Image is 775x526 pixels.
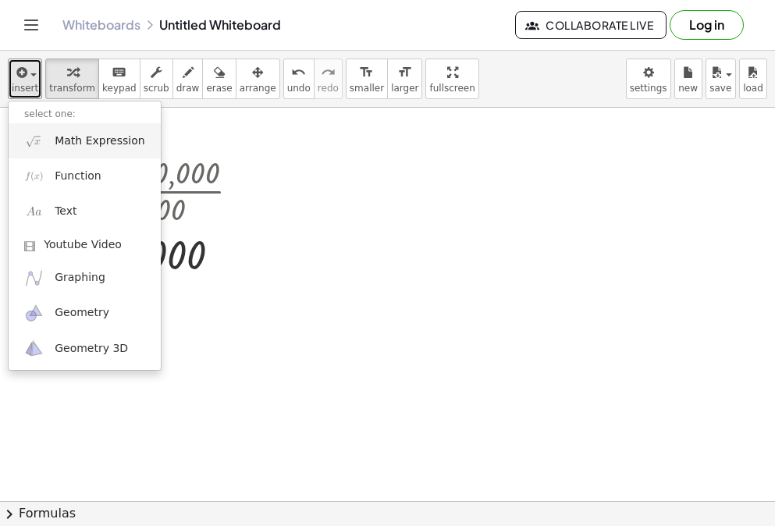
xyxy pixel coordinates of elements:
i: keyboard [112,63,126,82]
i: redo [321,63,336,82]
button: arrange [236,59,280,99]
a: Geometry [9,296,161,331]
span: Function [55,169,101,184]
span: Text [55,204,76,219]
img: ggb-graphing.svg [24,268,44,288]
button: settings [626,59,671,99]
button: fullscreen [425,59,478,99]
span: transform [49,83,95,94]
button: load [739,59,767,99]
button: scrub [140,59,173,99]
img: ggb-geometry.svg [24,304,44,323]
button: erase [202,59,236,99]
span: Geometry [55,305,109,321]
button: Toggle navigation [19,12,44,37]
span: draw [176,83,200,94]
span: larger [391,83,418,94]
i: undo [291,63,306,82]
span: keypad [102,83,137,94]
span: arrange [240,83,276,94]
span: erase [206,83,232,94]
span: scrub [144,83,169,94]
button: draw [172,59,204,99]
i: format_size [397,63,412,82]
a: Text [9,194,161,229]
span: Math Expression [55,133,144,149]
a: Whiteboards [62,17,140,33]
i: format_size [359,63,374,82]
button: format_sizelarger [387,59,422,99]
span: load [743,83,763,94]
img: ggb-3d.svg [24,339,44,358]
span: Youtube Video [44,237,122,253]
img: f_x.png [24,166,44,186]
span: Graphing [55,270,105,286]
button: insert [8,59,42,99]
button: new [674,59,702,99]
a: Youtube Video [9,229,161,261]
span: insert [12,83,38,94]
button: keyboardkeypad [98,59,140,99]
a: Math Expression [9,123,161,158]
span: smaller [350,83,384,94]
button: format_sizesmaller [346,59,388,99]
button: Collaborate Live [515,11,667,39]
span: settings [630,83,667,94]
a: Geometry 3D [9,331,161,366]
button: Log in [670,10,744,40]
a: Graphing [9,261,161,296]
span: Collaborate Live [528,18,653,32]
span: fullscreen [429,83,475,94]
span: new [678,83,698,94]
button: redoredo [314,59,343,99]
span: redo [318,83,339,94]
span: Geometry 3D [55,341,128,357]
button: save [706,59,736,99]
button: transform [45,59,99,99]
a: Function [9,158,161,194]
button: undoundo [283,59,315,99]
span: undo [287,83,311,94]
img: Aa.png [24,202,44,222]
span: save [709,83,731,94]
img: sqrt_x.png [24,131,44,151]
